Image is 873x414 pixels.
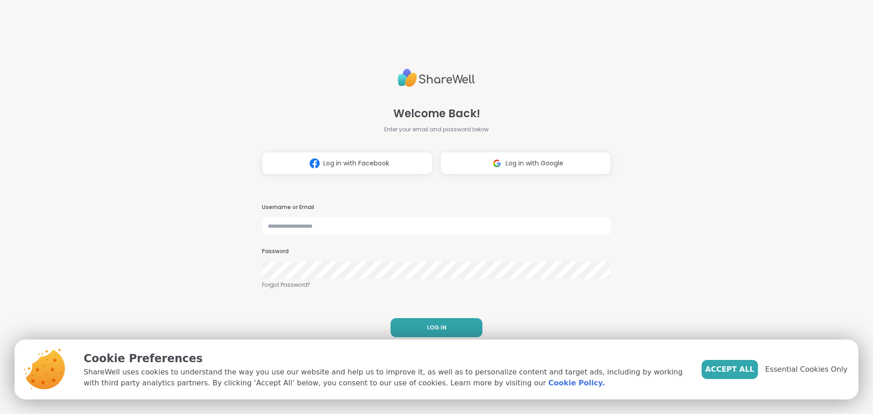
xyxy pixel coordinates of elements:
[427,324,447,332] span: LOG IN
[323,159,389,168] span: Log in with Facebook
[262,152,433,175] button: Log in with Facebook
[548,378,605,389] a: Cookie Policy.
[306,155,323,172] img: ShareWell Logomark
[702,360,758,379] button: Accept All
[391,318,482,337] button: LOG IN
[262,248,611,255] h3: Password
[440,152,611,175] button: Log in with Google
[393,105,480,122] span: Welcome Back!
[705,364,754,375] span: Accept All
[506,159,563,168] span: Log in with Google
[84,367,687,389] p: ShareWell uses cookies to understand the way you use our website and help us to improve it, as we...
[398,65,475,91] img: ShareWell Logo
[84,350,687,367] p: Cookie Preferences
[262,204,611,211] h3: Username or Email
[765,364,848,375] span: Essential Cookies Only
[384,125,489,134] span: Enter your email and password below
[262,281,611,289] a: Forgot Password?
[488,155,506,172] img: ShareWell Logomark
